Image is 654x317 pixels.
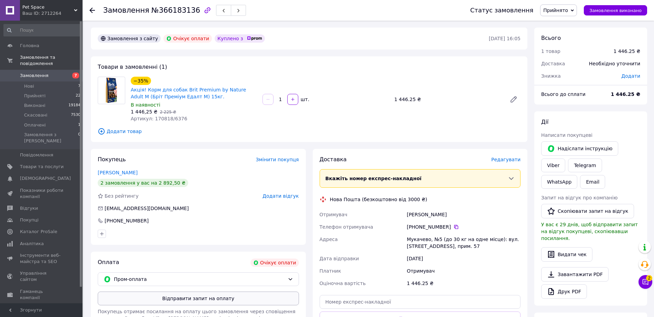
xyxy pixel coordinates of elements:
[646,275,652,281] span: 2
[320,256,359,261] span: Дата відправки
[320,281,366,286] span: Оціночна вартість
[541,91,586,97] span: Всього до сплати
[20,241,44,247] span: Аналітика
[621,73,640,79] span: Додати
[68,102,81,109] span: 19184
[541,247,592,262] button: Видати чек
[541,132,592,138] span: Написати покупцеві
[71,112,81,118] span: 7530
[98,170,138,175] a: [PERSON_NAME]
[20,288,64,301] span: Гаманець компанії
[405,233,522,252] div: Мукачево, №5 (до 30 кг на одне місце): вул. [STREET_ADDRESS], прим. 57
[20,164,64,170] span: Товари та послуги
[541,141,618,156] button: Надіслати інструкцію
[320,212,347,217] span: Отримувач
[611,91,640,97] b: 1 446.25 ₴
[98,259,119,265] span: Оплата
[20,252,64,265] span: Інструменти веб-майстра та SEO
[78,132,81,144] span: 0
[541,284,587,299] a: Друк PDF
[20,229,57,235] span: Каталог ProSale
[105,206,189,211] span: [EMAIL_ADDRESS][DOMAIN_NAME]
[328,196,429,203] div: Нова Пошта (безкоштовно від 3000 ₴)
[20,73,49,79] span: Замовлення
[256,157,299,162] span: Змінити покупця
[541,61,565,66] span: Доставка
[541,175,577,189] a: WhatsApp
[20,217,39,223] span: Покупці
[78,122,81,128] span: 1
[407,223,521,230] div: [PHONE_NUMBER]
[320,224,373,230] span: Телефон отримувача
[131,109,158,114] span: 1 446,25 ₴
[131,77,151,85] div: −35%
[320,268,341,274] span: Платник
[541,158,565,172] a: Viber
[20,43,39,49] span: Головна
[541,48,560,54] span: 1 товар
[163,34,212,43] div: Очікує оплати
[24,122,46,128] span: Оплачені
[541,195,618,200] span: Запит на відгук про компанію
[3,24,81,36] input: Пошук
[131,102,160,108] span: В наявності
[541,35,561,41] span: Всього
[131,116,187,121] span: Артикул: 170818/6376
[639,275,652,289] button: Чат з покупцем2
[20,54,83,67] span: Замовлення та повідомлення
[22,4,74,10] span: Pet Space
[104,77,119,104] img: Акція! Корм для собак Brit Premium by Nature Adult М (Бріт Преміум Едалт М) 15кг.
[104,217,149,224] div: [PHONE_NUMBER]
[24,112,47,118] span: Скасовані
[20,152,53,158] span: Повідомлення
[250,259,299,267] div: Очікує оплати
[20,175,71,182] span: [DEMOGRAPHIC_DATA]
[543,8,568,13] span: Прийнято
[98,179,188,187] div: 2 замовлення у вас на 2 892,50 ₴
[20,205,38,211] span: Відгуки
[98,128,521,135] span: Додати товар
[584,5,647,15] button: Замовлення виконано
[613,48,640,55] div: 1 446.25 ₴
[76,93,81,99] span: 22
[299,96,310,103] div: шт.
[89,7,95,14] div: Повернутися назад
[105,193,139,199] span: Без рейтингу
[405,252,522,265] div: [DATE]
[405,208,522,221] div: [PERSON_NAME]
[541,73,561,79] span: Знижка
[568,158,602,172] a: Telegram
[160,110,176,114] span: 2 225 ₴
[114,275,285,283] span: Пром-оплата
[151,6,200,14] span: №366183136
[541,204,634,218] button: Скопіювати запит на відгук
[247,36,262,41] img: prom
[580,175,605,189] button: Email
[24,102,45,109] span: Виконані
[24,83,34,89] span: Нові
[20,270,64,283] span: Управління сайтом
[589,8,642,13] span: Замовлення виконано
[585,56,644,71] div: Необхідно уточнити
[320,237,338,242] span: Адреса
[541,119,548,125] span: Дії
[98,34,161,43] div: Замовлення з сайту
[78,83,81,89] span: 7
[320,295,521,309] input: Номер експрес-накладної
[215,34,265,43] div: Куплено з
[98,64,167,70] span: Товари в замовленні (1)
[541,222,638,241] span: У вас є 29 днів, щоб відправити запит на відгук покупцеві, скопіювавши посилання.
[405,277,522,289] div: 1 446.25 ₴
[22,10,83,17] div: Ваш ID: 2712264
[320,156,347,163] span: Доставка
[392,95,504,104] div: 1 446.25 ₴
[20,187,64,200] span: Показники роботи компанії
[325,176,422,181] span: Вкажіть номер експрес-накладної
[262,193,299,199] span: Додати відгук
[470,7,534,14] div: Статус замовлення
[491,157,521,162] span: Редагувати
[24,93,45,99] span: Прийняті
[489,36,521,41] time: [DATE] 16:05
[405,265,522,277] div: Отримувач
[72,73,79,78] span: 7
